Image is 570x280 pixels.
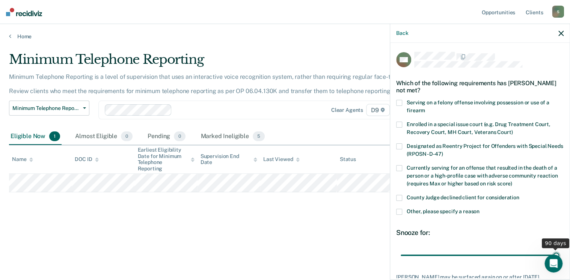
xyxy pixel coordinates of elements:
[396,229,564,237] div: Snooze for:
[396,30,408,36] button: Back
[174,131,185,141] span: 0
[74,128,134,145] div: Almost Eligible
[544,254,562,272] iframe: Intercom live chat
[146,128,187,145] div: Pending
[331,107,363,113] div: Clear agents
[396,74,564,100] div: Which of the following requirements has [PERSON_NAME] not met?
[75,156,99,163] div: DOC ID
[12,105,80,111] span: Minimum Telephone Reporting
[552,6,564,18] div: S
[407,165,558,187] span: Currently serving for an offense that resulted in the death of a person or a high-profile case wi...
[9,33,561,40] a: Home
[137,147,194,172] div: Earliest Eligibility Date for Minimum Telephone Reporting
[12,156,33,163] div: Name
[253,131,265,141] span: 5
[9,128,62,145] div: Eligible Now
[9,73,435,95] p: Minimum Telephone Reporting is a level of supervision that uses an interactive voice recognition ...
[49,131,60,141] span: 1
[201,153,257,166] div: Supervision End Date
[9,52,437,73] div: Minimum Telephone Reporting
[340,156,356,163] div: Status
[263,156,300,163] div: Last Viewed
[121,131,133,141] span: 0
[407,99,549,113] span: Serving on a felony offense involving possession or use of a firearm
[407,143,563,157] span: Designated as Reentry Project for Offenders with Special Needs (RPOSN - D-47)
[407,121,550,135] span: Enrolled in a special issue court (e.g. Drug Treatment Court, Recovery Court, MH Court, Veterans ...
[6,8,42,16] img: Recidiviz
[407,194,519,200] span: County Judge declined client for consideration
[199,128,266,145] div: Marked Ineligible
[542,238,569,248] div: 90 days
[407,208,480,214] span: Other, please specify a reason
[366,104,390,116] span: D9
